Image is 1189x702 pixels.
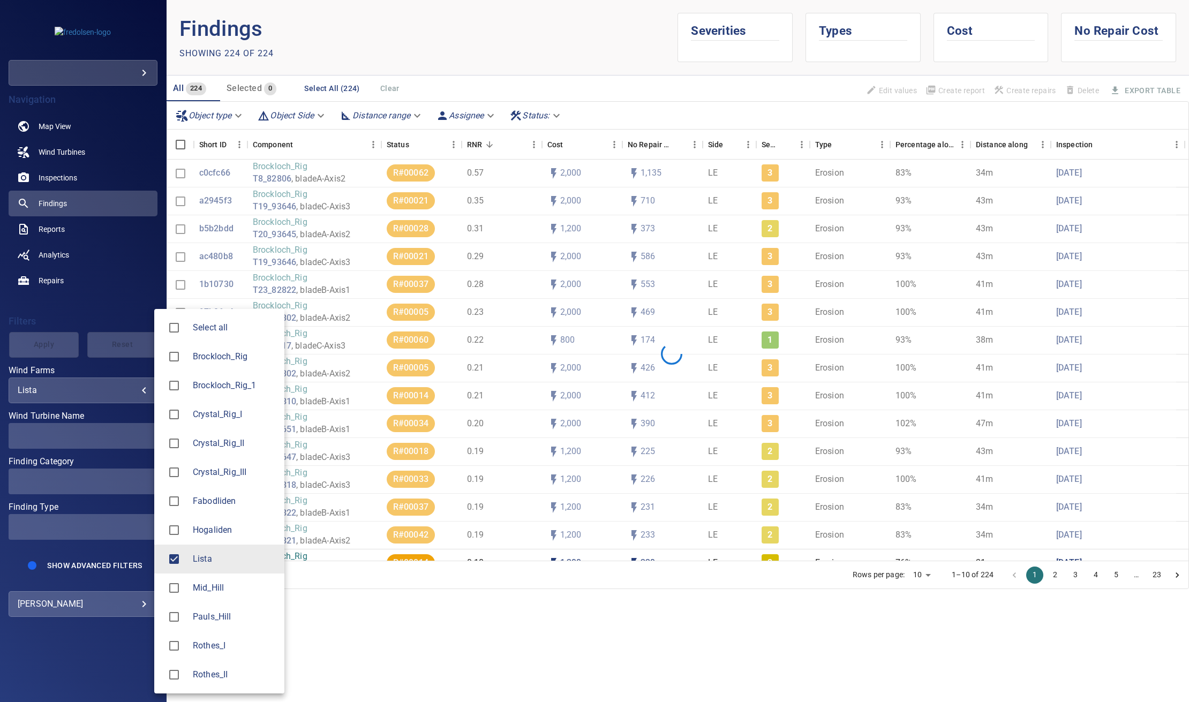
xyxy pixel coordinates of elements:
[193,524,276,537] span: Hogaliden
[193,582,276,594] div: Wind Farms Mid_Hill
[193,668,276,681] span: Rothes_II
[193,408,276,421] div: Wind Farms Crystal_Rig_I
[193,639,276,652] div: Wind Farms Rothes_I
[193,408,276,421] span: Crystal_Rig_I
[193,321,276,334] span: Select all
[193,610,276,623] span: Pauls_Hill
[163,577,185,599] span: Mid_Hill
[163,461,185,484] span: Crystal_Rig_III
[163,548,185,570] span: Lista
[193,466,276,479] span: Crystal_Rig_III
[193,610,276,623] div: Wind Farms Pauls_Hill
[193,466,276,479] div: Wind Farms Crystal_Rig_III
[193,553,276,565] div: Wind Farms Lista
[193,379,276,392] span: Brockloch_Rig_1
[193,553,276,565] span: Lista
[193,639,276,652] span: Rothes_I
[163,519,185,541] span: Hogaliden
[163,345,185,368] span: Brockloch_Rig
[193,668,276,681] div: Wind Farms Rothes_II
[193,350,276,363] span: Brockloch_Rig
[163,606,185,628] span: Pauls_Hill
[193,495,276,508] div: Wind Farms Fabodliden
[193,495,276,508] span: Fabodliden
[193,524,276,537] div: Wind Farms Hogaliden
[163,432,185,455] span: Crystal_Rig_II
[154,309,284,693] ul: Lista
[193,379,276,392] div: Wind Farms Brockloch_Rig_1
[163,490,185,512] span: Fabodliden
[163,374,185,397] span: Brockloch_Rig_1
[193,350,276,363] div: Wind Farms Brockloch_Rig
[193,582,276,594] span: Mid_Hill
[193,437,276,450] div: Wind Farms Crystal_Rig_II
[163,635,185,657] span: Rothes_I
[163,403,185,426] span: Crystal_Rig_I
[193,437,276,450] span: Crystal_Rig_II
[163,663,185,686] span: Rothes_II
